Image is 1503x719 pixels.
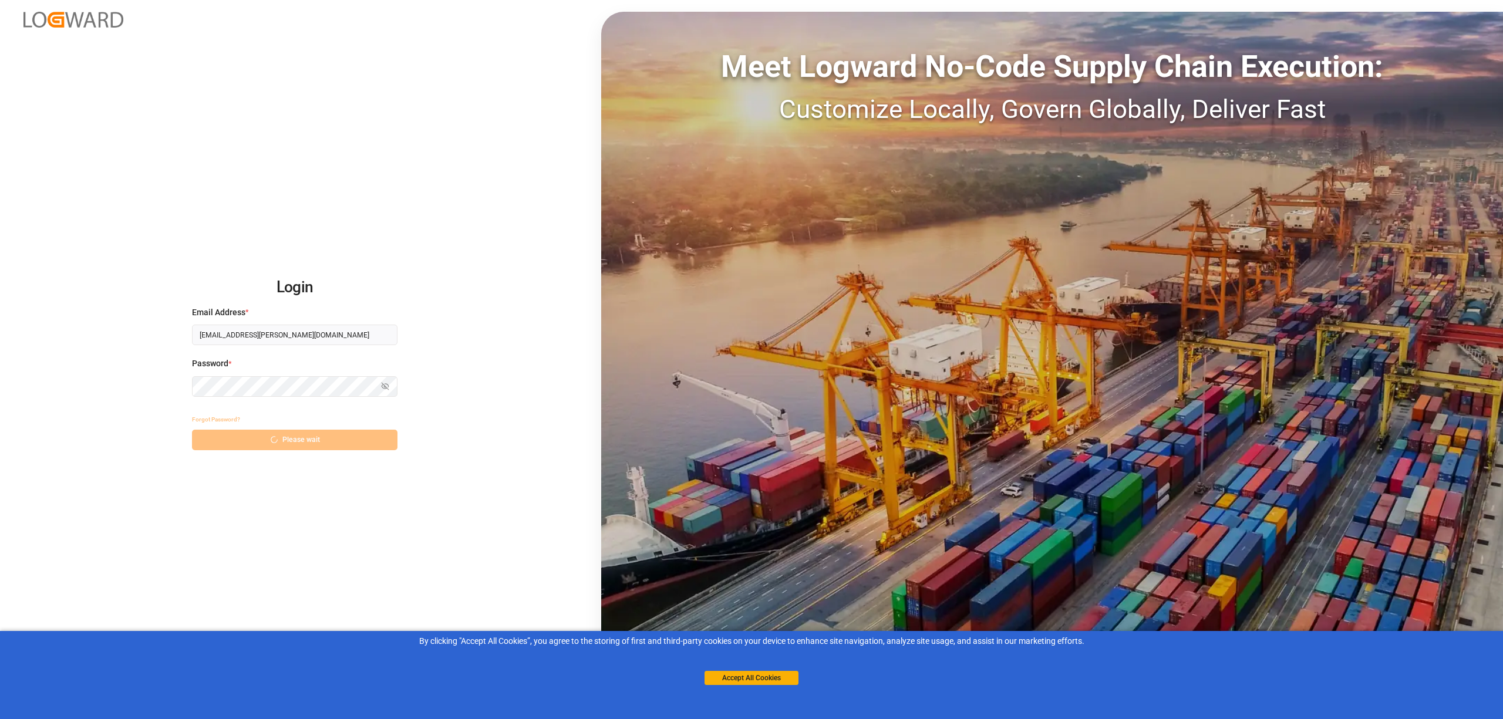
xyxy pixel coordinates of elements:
div: Customize Locally, Govern Globally, Deliver Fast [601,90,1503,129]
input: Enter your email [192,325,397,345]
span: Password [192,357,228,370]
h2: Login [192,269,397,306]
button: Accept All Cookies [705,671,798,685]
span: Email Address [192,306,245,319]
div: Meet Logward No-Code Supply Chain Execution: [601,44,1503,90]
div: By clicking "Accept All Cookies”, you agree to the storing of first and third-party cookies on yo... [8,635,1495,647]
img: Logward_new_orange.png [23,12,123,28]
